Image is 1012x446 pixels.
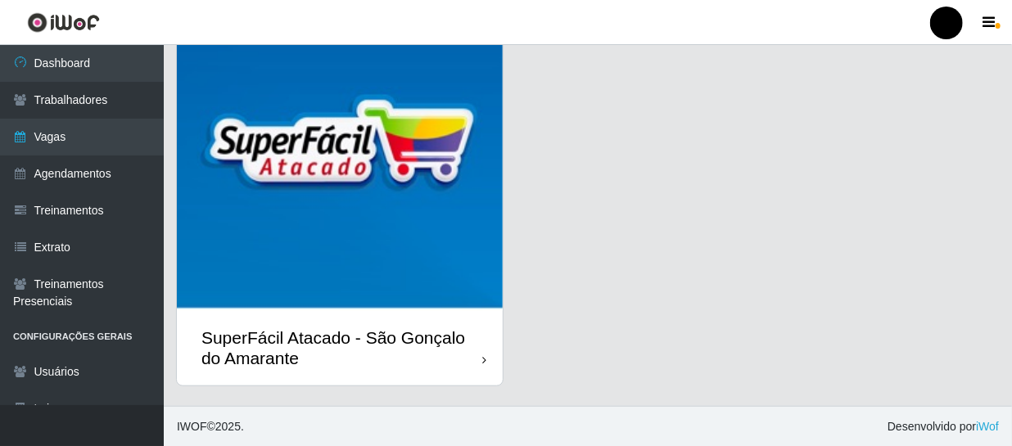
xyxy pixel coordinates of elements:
[177,418,244,435] span: © 2025 .
[201,327,482,368] div: SuperFácil Atacado - São Gonçalo do Amarante
[976,420,999,433] a: iWof
[27,12,100,33] img: CoreUI Logo
[177,420,207,433] span: IWOF
[888,418,999,435] span: Desenvolvido por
